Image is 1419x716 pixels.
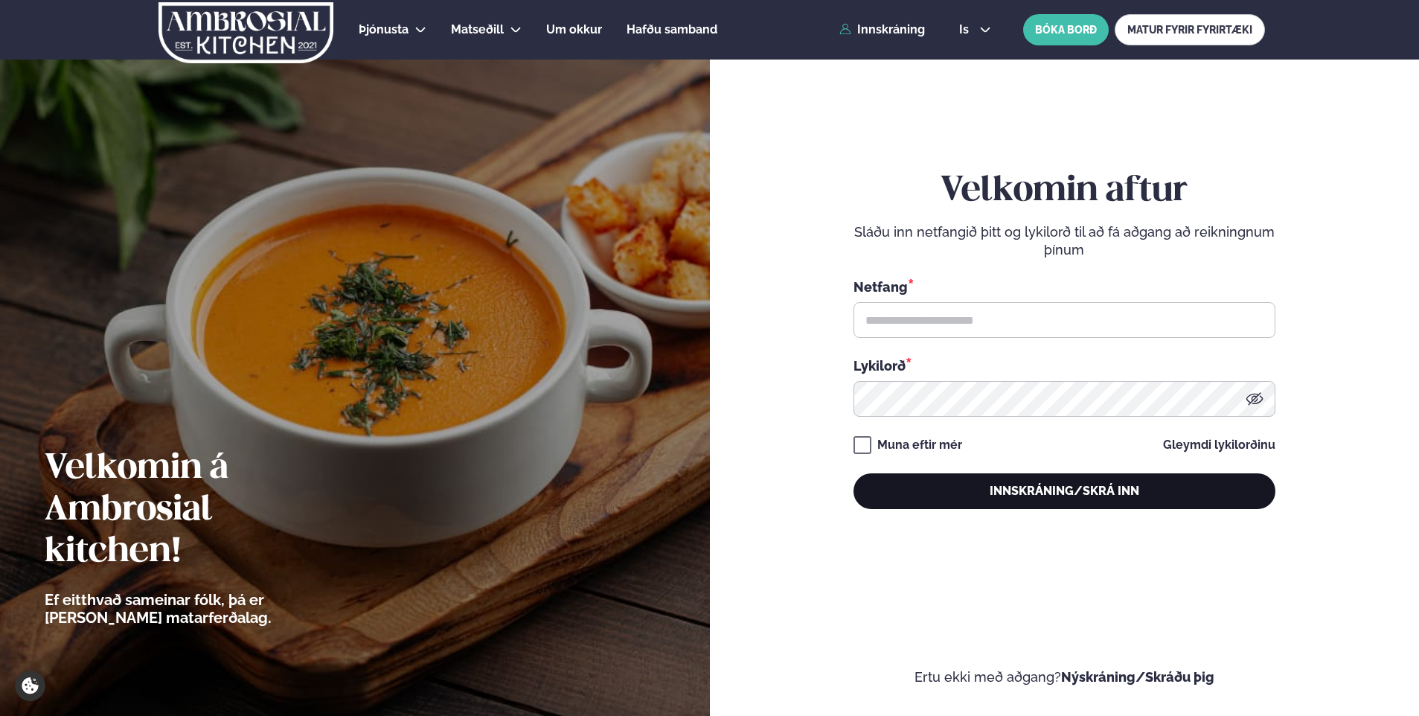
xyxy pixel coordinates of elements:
[853,473,1275,509] button: Innskráning/Skrá inn
[157,2,335,63] img: logo
[546,22,602,36] span: Um okkur
[451,21,504,39] a: Matseðill
[627,21,717,39] a: Hafðu samband
[1061,669,1214,685] a: Nýskráning/Skráðu þig
[359,21,409,39] a: Þjónusta
[853,277,1275,296] div: Netfang
[1163,439,1275,451] a: Gleymdi lykilorðinu
[45,448,353,573] h2: Velkomin á Ambrosial kitchen!
[359,22,409,36] span: Þjónusta
[853,223,1275,259] p: Sláðu inn netfangið þitt og lykilorð til að fá aðgang að reikningnum þínum
[755,668,1375,686] p: Ertu ekki með aðgang?
[15,671,45,701] a: Cookie settings
[853,356,1275,375] div: Lykilorð
[1023,14,1109,45] button: BÓKA BORÐ
[627,22,717,36] span: Hafðu samband
[947,24,1003,36] button: is
[451,22,504,36] span: Matseðill
[45,591,353,627] p: Ef eitthvað sameinar fólk, þá er [PERSON_NAME] matarferðalag.
[853,170,1275,212] h2: Velkomin aftur
[546,21,602,39] a: Um okkur
[959,24,973,36] span: is
[1115,14,1265,45] a: MATUR FYRIR FYRIRTÆKI
[839,23,925,36] a: Innskráning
